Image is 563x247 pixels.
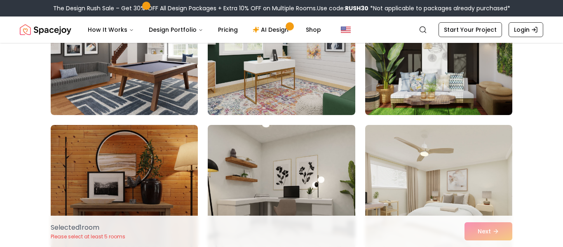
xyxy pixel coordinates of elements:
[211,21,244,38] a: Pricing
[368,4,510,12] span: *Not applicable to packages already purchased*
[81,21,141,38] button: How It Works
[246,21,298,38] a: AI Design
[53,4,510,12] div: The Design Rush Sale – Get 30% OFF All Design Packages + Extra 10% OFF on Multiple Rooms.
[299,21,328,38] a: Shop
[20,16,543,43] nav: Global
[20,21,71,38] a: Spacejoy
[345,4,368,12] b: RUSH30
[51,223,125,233] p: Selected 1 room
[142,21,210,38] button: Design Portfolio
[51,233,125,240] p: Please select at least 5 rooms
[439,22,502,37] a: Start Your Project
[81,21,328,38] nav: Main
[341,25,351,35] img: United States
[20,21,71,38] img: Spacejoy Logo
[317,4,368,12] span: Use code:
[509,22,543,37] a: Login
